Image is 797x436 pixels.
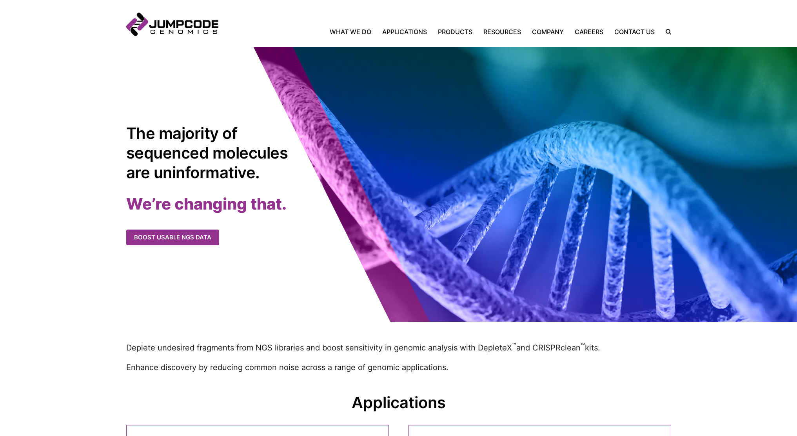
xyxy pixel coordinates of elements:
p: Enhance discovery by reducing common noise across a range of genomic applications. [126,361,671,373]
a: Company [526,27,569,36]
a: Careers [569,27,609,36]
a: Boost usable NGS data [126,230,219,246]
sup: ™ [512,342,516,349]
label: Search the site. [660,29,671,35]
a: Applications [377,27,432,36]
a: What We Do [330,27,377,36]
p: Deplete undesired fragments from NGS libraries and boost sensitivity in genomic analysis with Dep... [126,341,671,354]
h2: Applications [126,393,671,412]
h1: The majority of sequenced molecules are uninformative. [126,124,293,182]
sup: ™ [581,342,585,349]
h2: We’re changing that. [126,194,399,214]
a: Resources [478,27,526,36]
a: Contact Us [609,27,660,36]
a: Products [432,27,478,36]
nav: Primary Navigation [218,27,660,36]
